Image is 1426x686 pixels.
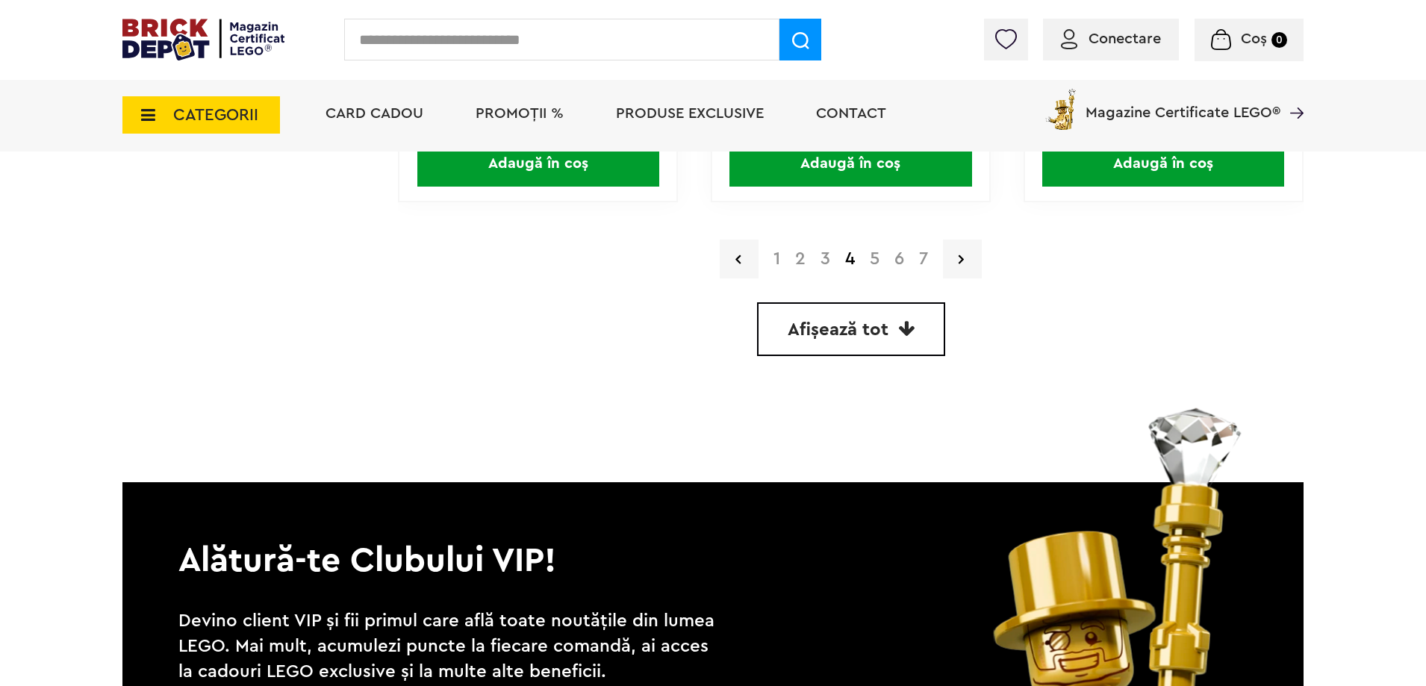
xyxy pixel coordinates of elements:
[712,140,989,187] a: Adaugă în coș
[813,250,838,268] a: 3
[788,250,813,268] a: 2
[616,106,764,121] a: Produse exclusive
[178,608,723,685] p: Devino client VIP și fii primul care află toate noutățile din lumea LEGO. Mai mult, acumulezi pun...
[1025,140,1302,187] a: Adaugă în coș
[862,250,887,268] a: 5
[173,107,258,123] span: CATEGORII
[1086,86,1280,120] span: Magazine Certificate LEGO®
[1089,31,1161,46] span: Conectare
[476,106,564,121] a: PROMOȚII %
[766,250,788,268] a: 1
[788,321,888,339] span: Afișează tot
[729,140,971,187] span: Adaugă în coș
[122,482,1304,584] p: Alătură-te Clubului VIP!
[1241,31,1267,46] span: Coș
[912,250,935,268] a: 7
[838,250,862,268] strong: 4
[1271,32,1287,48] small: 0
[1042,140,1284,187] span: Adaugă în coș
[326,106,423,121] a: Card Cadou
[1280,86,1304,101] a: Magazine Certificate LEGO®
[816,106,886,121] a: Contact
[417,140,659,187] span: Adaugă în coș
[943,240,982,278] a: Pagina urmatoare
[757,302,945,356] a: Afișează tot
[399,140,676,187] a: Adaugă în coș
[720,240,759,278] a: Pagina precedenta
[1061,31,1161,46] a: Conectare
[887,250,912,268] a: 6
